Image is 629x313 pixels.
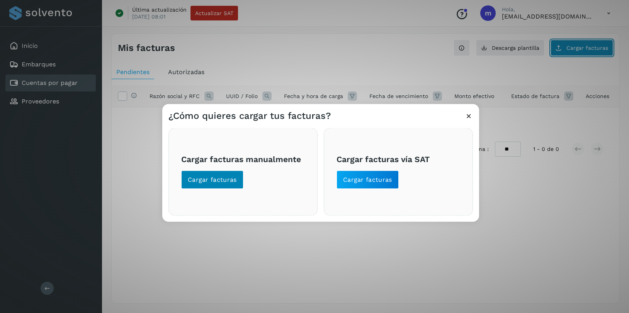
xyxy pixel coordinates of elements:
[337,170,399,189] button: Cargar facturas
[343,175,392,184] span: Cargar facturas
[181,170,243,189] button: Cargar facturas
[188,175,237,184] span: Cargar facturas
[168,110,331,121] h3: ¿Cómo quieres cargar tus facturas?
[337,154,460,164] h3: Cargar facturas vía SAT
[181,154,305,164] h3: Cargar facturas manualmente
